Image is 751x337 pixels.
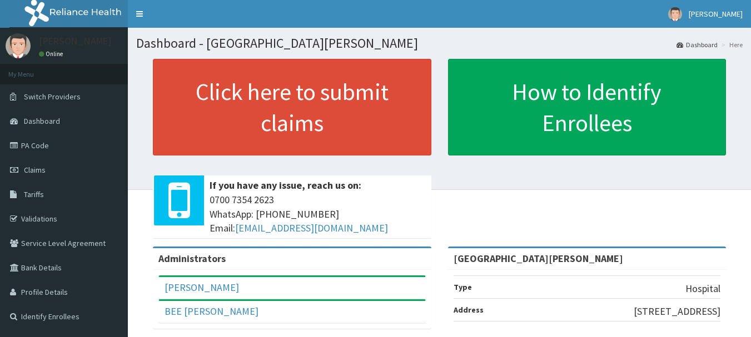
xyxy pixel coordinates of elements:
span: [PERSON_NAME] [689,9,743,19]
span: 0700 7354 2623 WhatsApp: [PHONE_NUMBER] Email: [210,193,426,235]
span: Claims [24,165,46,175]
p: Hospital [685,281,720,296]
b: Type [454,282,472,292]
b: Address [454,305,484,315]
a: BEE [PERSON_NAME] [165,305,258,318]
span: Dashboard [24,116,60,126]
strong: [GEOGRAPHIC_DATA][PERSON_NAME] [454,252,623,265]
b: If you have any issue, reach us on: [210,179,361,192]
li: Here [719,40,743,49]
a: Online [39,50,66,58]
img: User Image [6,33,31,58]
a: Click here to submit claims [153,59,431,155]
a: [PERSON_NAME] [165,281,239,294]
b: Administrators [158,252,226,265]
span: Switch Providers [24,92,81,102]
h1: Dashboard - [GEOGRAPHIC_DATA][PERSON_NAME] [136,36,743,51]
img: User Image [668,7,682,21]
a: How to Identify Enrollees [448,59,727,155]
p: [PERSON_NAME] [39,36,112,46]
span: Tariffs [24,189,44,199]
a: Dashboard [677,40,718,49]
a: [EMAIL_ADDRESS][DOMAIN_NAME] [235,222,388,234]
p: [STREET_ADDRESS] [634,304,720,319]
